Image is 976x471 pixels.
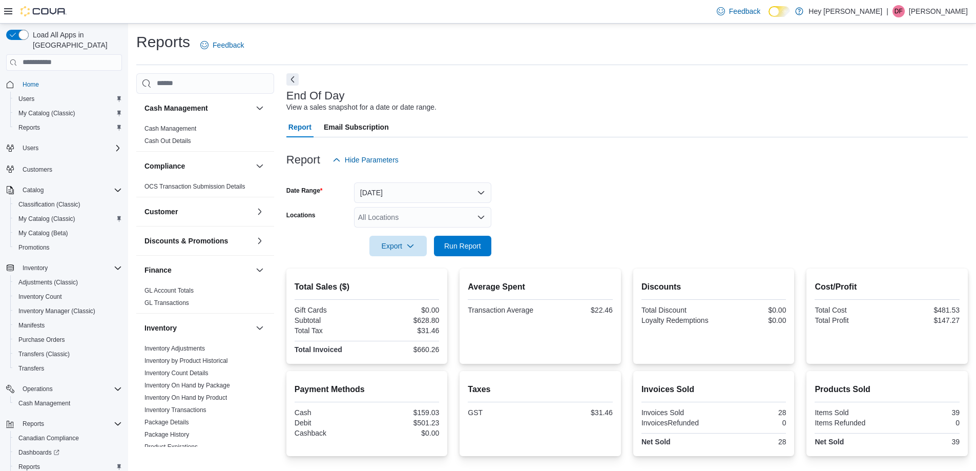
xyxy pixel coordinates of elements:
button: Cash Management [10,396,126,411]
span: Adjustments (Classic) [14,276,122,289]
div: 0 [716,419,786,427]
button: Inventory Manager (Classic) [10,304,126,318]
span: My Catalog (Classic) [14,213,122,225]
h3: Finance [144,265,172,275]
span: Inventory [23,264,48,272]
span: Canadian Compliance [14,432,122,444]
button: Cash Management [144,103,252,113]
div: Compliance [136,180,274,197]
div: $159.03 [369,408,439,417]
span: Inventory by Product Historical [144,357,228,365]
button: Transfers [10,361,126,376]
span: Feedback [729,6,760,16]
a: Canadian Compliance [14,432,83,444]
button: Customers [2,161,126,176]
span: Dashboards [18,448,59,457]
div: Total Discount [641,306,712,314]
a: GL Account Totals [144,287,194,294]
span: Product Expirations [144,443,198,451]
button: My Catalog (Beta) [10,226,126,240]
div: Invoices Sold [641,408,712,417]
h2: Invoices Sold [641,383,786,396]
span: Home [23,80,39,89]
a: Dashboards [10,445,126,460]
span: My Catalog (Classic) [14,107,122,119]
h2: Payment Methods [295,383,440,396]
button: Inventory [144,323,252,333]
button: Inventory [18,262,52,274]
label: Date Range [286,187,323,195]
button: Inventory [2,261,126,275]
div: View a sales snapshot for a date or date range. [286,102,437,113]
div: 0 [889,419,960,427]
span: GL Transactions [144,299,189,307]
div: $0.00 [369,306,439,314]
h2: Taxes [468,383,613,396]
span: Report [288,117,312,137]
span: Operations [23,385,53,393]
span: Inventory Count [14,291,122,303]
span: Reports [14,121,122,134]
button: Users [10,92,126,106]
a: GL Transactions [144,299,189,306]
a: Reports [14,121,44,134]
a: Promotions [14,241,54,254]
div: InvoicesRefunded [641,419,712,427]
button: Customer [144,207,252,217]
span: Promotions [14,241,122,254]
h1: Reports [136,32,190,52]
span: OCS Transaction Submission Details [144,182,245,191]
a: Inventory On Hand by Package [144,382,230,389]
h3: Compliance [144,161,185,171]
a: OCS Transaction Submission Details [144,183,245,190]
span: Operations [18,383,122,395]
div: Cash Management [136,122,274,151]
h3: Cash Management [144,103,208,113]
span: Classification (Classic) [18,200,80,209]
button: Compliance [144,161,252,171]
div: $660.26 [369,345,439,354]
span: Users [18,95,34,103]
div: Gift Cards [295,306,365,314]
button: [DATE] [354,182,491,203]
button: Users [2,141,126,155]
a: Product Expirations [144,443,198,450]
div: Loyalty Redemptions [641,316,712,324]
span: Promotions [18,243,50,252]
div: $31.46 [543,408,613,417]
div: 39 [889,408,960,417]
button: Users [18,142,43,154]
span: Dashboards [14,446,122,459]
h3: End Of Day [286,90,345,102]
div: Transaction Average [468,306,538,314]
span: My Catalog (Beta) [18,229,68,237]
span: Canadian Compliance [18,434,79,442]
a: Customers [18,163,56,176]
span: Purchase Orders [18,336,65,344]
a: Feedback [713,1,764,22]
div: Total Tax [295,326,365,335]
div: $0.00 [716,306,786,314]
div: Subtotal [295,316,365,324]
div: 39 [889,438,960,446]
button: Finance [254,264,266,276]
button: Compliance [254,160,266,172]
a: Inventory On Hand by Product [144,394,227,401]
a: Inventory Manager (Classic) [14,305,99,317]
strong: Net Sold [641,438,671,446]
span: Cash Out Details [144,137,191,145]
span: Run Report [444,241,481,251]
span: Users [18,142,122,154]
span: Cash Management [14,397,122,409]
button: Inventory Count [10,290,126,304]
div: 28 [716,438,786,446]
div: $628.80 [369,316,439,324]
button: Open list of options [477,213,485,221]
span: Customers [23,166,52,174]
span: Inventory On Hand by Product [144,394,227,402]
a: My Catalog (Beta) [14,227,72,239]
div: $0.00 [369,429,439,437]
span: Inventory Transactions [144,406,206,414]
h2: Total Sales ($) [295,281,440,293]
span: Inventory Manager (Classic) [14,305,122,317]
